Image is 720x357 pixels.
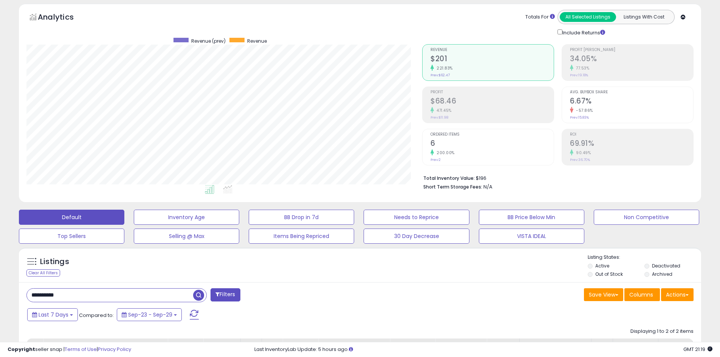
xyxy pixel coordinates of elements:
[191,38,226,44] span: Revenue (prev)
[570,139,693,149] h2: 69.91%
[79,312,114,319] span: Compared to:
[570,48,693,52] span: Profit [PERSON_NAME]
[430,158,441,162] small: Prev: 2
[39,311,68,318] span: Last 7 Days
[525,14,555,21] div: Totals For
[171,342,200,349] div: Repricing
[430,133,554,137] span: Ordered Items
[570,73,588,77] small: Prev: 19.18%
[479,229,584,244] button: VISTA IDEAL
[573,108,593,113] small: -57.86%
[624,288,660,301] button: Columns
[584,288,623,301] button: Save View
[570,97,693,107] h2: 6.67%
[552,28,614,37] div: Include Returns
[652,271,672,277] label: Archived
[570,133,693,137] span: ROI
[98,346,131,353] a: Privacy Policy
[570,115,589,120] small: Prev: 15.83%
[570,158,590,162] small: Prev: 36.70%
[595,271,623,277] label: Out of Stock
[27,308,78,321] button: Last 7 Days
[434,65,453,71] small: 221.83%
[364,210,469,225] button: Needs to Reprice
[134,229,239,244] button: Selling @ Max
[19,210,124,225] button: Default
[570,90,693,94] span: Avg. Buybox Share
[434,150,455,156] small: 200.00%
[595,263,609,269] label: Active
[8,346,131,353] div: seller snap | |
[683,346,712,353] span: 2025-10-7 21:19 GMT
[630,328,694,335] div: Displaying 1 to 2 of 2 items
[134,210,239,225] button: Inventory Age
[211,288,240,301] button: Filters
[652,263,680,269] label: Deactivated
[423,173,688,182] li: $196
[594,210,699,225] button: Non Competitive
[8,346,35,353] strong: Copyright
[430,115,448,120] small: Prev: $11.98
[38,12,88,24] h5: Analytics
[128,311,172,318] span: Sep-23 - Sep-29
[430,90,554,94] span: Profit
[479,210,584,225] button: BB Price Below Min
[430,54,554,65] h2: $201
[40,257,69,267] h5: Listings
[588,254,701,261] p: Listing States:
[26,269,60,277] div: Clear All Filters
[46,342,164,349] div: Title
[629,291,653,298] span: Columns
[265,342,280,349] div: Cost
[661,288,694,301] button: Actions
[249,210,354,225] button: BB Drop in 7d
[249,229,354,244] button: Items Being Repriced
[430,139,554,149] h2: 6
[117,308,182,321] button: Sep-23 - Sep-29
[573,150,591,156] small: 90.49%
[483,183,492,190] span: N/A
[364,229,469,244] button: 30 Day Decrease
[19,229,124,244] button: Top Sellers
[247,38,267,44] span: Revenue
[430,48,554,52] span: Revenue
[244,342,259,349] div: Note
[65,346,97,353] a: Terms of Use
[206,342,237,349] div: Fulfillment
[321,342,387,349] div: Amazon Fees
[254,346,712,353] div: Last InventoryLab Update: 5 hours ago.
[430,73,450,77] small: Prev: $62.47
[523,342,588,349] div: Listed Price
[570,54,693,65] h2: 34.05%
[434,108,452,113] small: 471.45%
[430,97,554,107] h2: $68.46
[423,184,482,190] b: Short Term Storage Fees:
[393,342,432,349] div: Min Price
[423,175,475,181] b: Total Inventory Value:
[616,12,672,22] button: Listings With Cost
[560,12,616,22] button: All Selected Listings
[573,65,589,71] small: 77.53%
[438,342,483,349] div: [PERSON_NAME]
